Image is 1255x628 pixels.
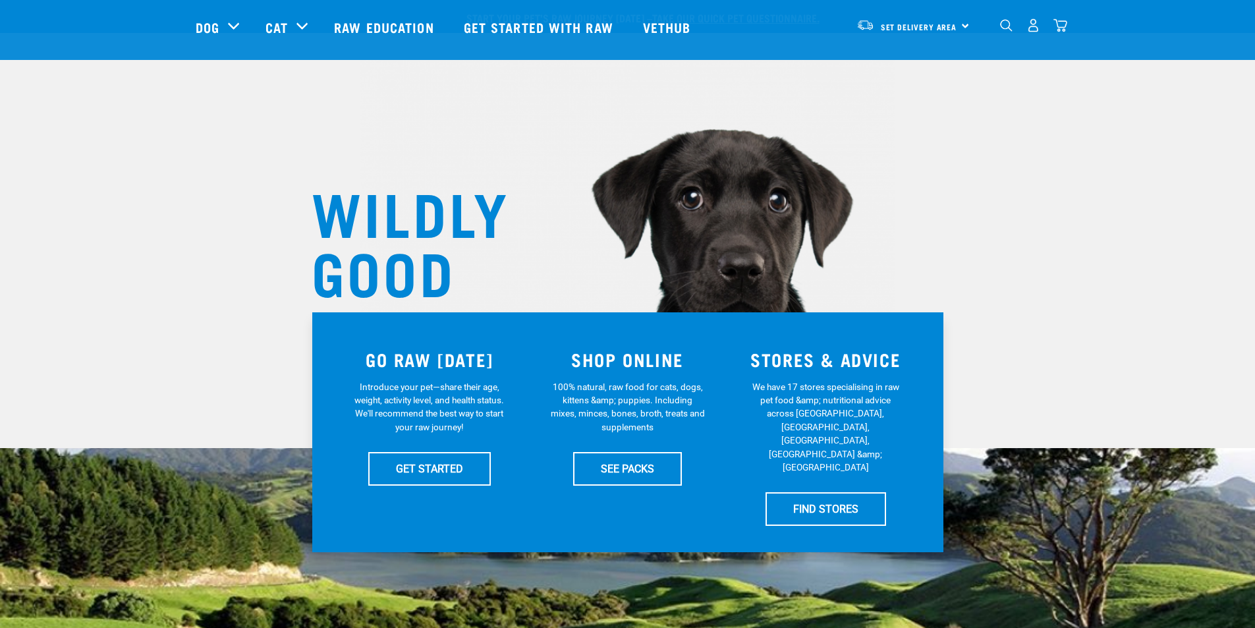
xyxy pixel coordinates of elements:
[856,19,874,31] img: van-moving.png
[312,181,575,359] h1: WILDLY GOOD NUTRITION
[1053,18,1067,32] img: home-icon@2x.png
[748,380,903,474] p: We have 17 stores specialising in raw pet food &amp; nutritional advice across [GEOGRAPHIC_DATA],...
[265,17,288,37] a: Cat
[1026,18,1040,32] img: user.png
[196,17,219,37] a: Dog
[766,492,886,525] a: FIND STORES
[321,1,450,53] a: Raw Education
[339,349,521,370] h3: GO RAW [DATE]
[735,349,917,370] h3: STORES & ADVICE
[451,1,630,53] a: Get started with Raw
[881,24,957,29] span: Set Delivery Area
[536,349,719,370] h3: SHOP ONLINE
[550,380,705,434] p: 100% natural, raw food for cats, dogs, kittens &amp; puppies. Including mixes, minces, bones, bro...
[1000,19,1013,32] img: home-icon-1@2x.png
[368,452,491,485] a: GET STARTED
[630,1,708,53] a: Vethub
[352,380,507,434] p: Introduce your pet—share their age, weight, activity level, and health status. We'll recommend th...
[573,452,682,485] a: SEE PACKS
